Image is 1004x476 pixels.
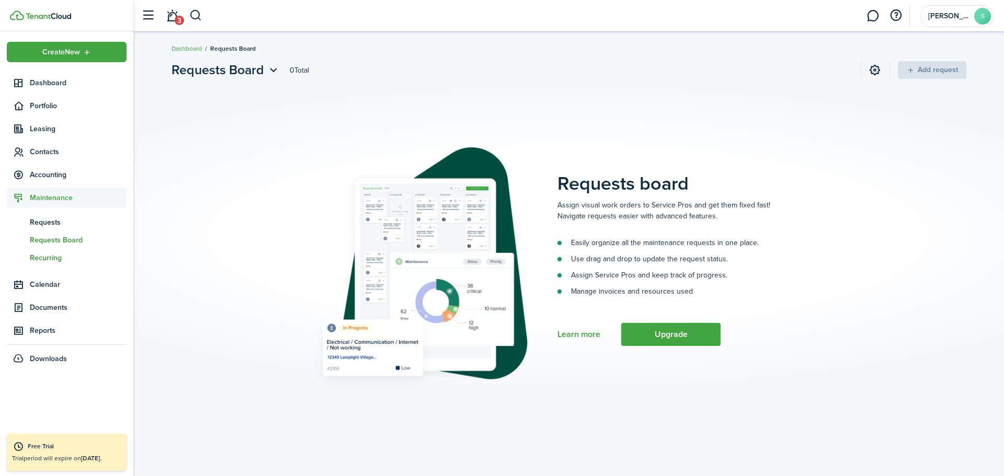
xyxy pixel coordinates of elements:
avatar-text: S [974,8,991,25]
div: Free Trial [28,442,121,452]
placeholder-page-title: Requests board [557,147,966,194]
a: Free TrialTrialperiod will expire on[DATE]. [7,434,127,471]
a: Messaging [863,3,883,29]
span: Maintenance [30,192,127,203]
span: Requests Board [172,61,264,79]
button: Search [189,7,202,25]
span: Documents [30,302,127,313]
span: period will expire on [24,454,101,463]
li: Manage invoices and resources used [557,286,798,297]
span: Portfolio [30,100,127,111]
p: Trial [12,454,121,463]
span: Contacts [30,146,127,157]
span: Requests [30,217,127,228]
header-page-total: 0 Total [290,65,309,76]
a: Requests Board [7,231,127,249]
span: Reports [30,325,127,336]
p: Assign visual work orders to Service Pros and get them fixed fast! Navigate requests easier with ... [557,200,798,222]
span: Dashboard [30,77,127,88]
li: Easily organize all the maintenance requests in one place. [557,237,798,248]
span: Downloads [30,353,67,364]
li: Assign Service Pros and keep track of progress. [557,270,798,281]
b: [DATE]. [81,454,101,463]
a: Dashboard [172,44,202,53]
span: Steven [928,13,970,20]
span: Recurring [30,252,127,263]
a: Learn more [557,330,600,339]
span: Accounting [30,169,127,180]
img: Subscription stub [314,147,529,388]
a: Notifications [162,3,182,29]
button: Open sidebar [138,6,158,26]
button: Requests Board [172,61,280,79]
img: TenantCloud [26,13,71,19]
a: Reports [7,320,127,341]
a: Recurring [7,249,127,266]
span: Create New [42,49,80,56]
button: Open menu [172,61,280,79]
span: Requests Board [210,44,256,53]
span: 3 [175,16,184,25]
button: Upgrade [621,323,721,346]
span: Leasing [30,123,127,134]
li: Use drag and drop to update the request status. [557,253,798,264]
button: Open menu [7,42,127,62]
span: Requests Board [30,235,127,246]
span: Calendar [30,279,127,290]
button: Open resource center [887,7,905,25]
img: TenantCloud [10,10,24,20]
a: Requests [7,213,127,231]
a: Dashboard [7,73,127,93]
